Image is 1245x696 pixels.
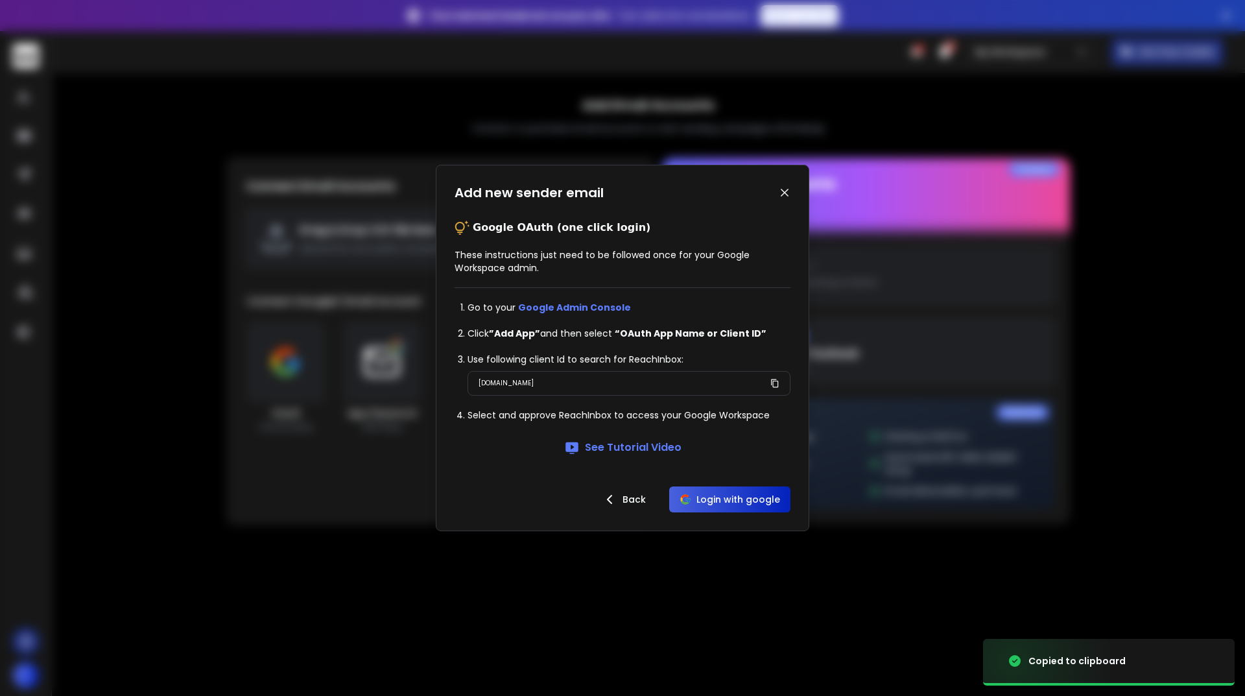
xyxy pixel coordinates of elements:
h1: Add new sender email [455,184,604,202]
li: Use following client Id to search for ReachInbox: [468,353,790,366]
strong: ”Add App” [489,327,540,340]
p: These instructions just need to be followed once for your Google Workspace admin. [455,248,790,274]
div: Copied to clipboard [1028,654,1126,667]
p: Google OAuth (one click login) [473,220,650,235]
li: Go to your [468,301,790,314]
li: Click and then select [468,327,790,340]
img: tips [455,220,470,235]
a: Google Admin Console [518,301,631,314]
strong: “OAuth App Name or Client ID” [615,327,766,340]
button: Login with google [669,486,790,512]
a: See Tutorial Video [564,440,682,455]
li: Select and approve ReachInbox to access your Google Workspace [468,409,790,422]
p: [DOMAIN_NAME] [479,377,534,390]
button: Back [591,486,656,512]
